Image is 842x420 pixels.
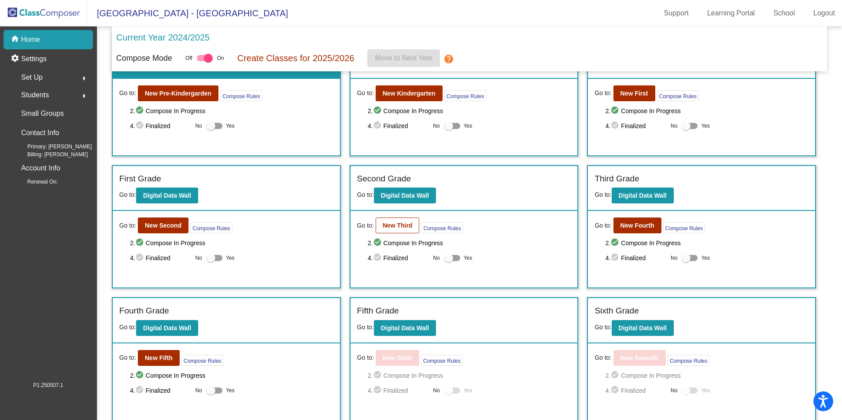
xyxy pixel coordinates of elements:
[606,253,666,263] span: 4. Finalized
[433,387,439,394] span: No
[373,385,384,396] mat-icon: check_circle
[374,188,436,203] button: Digital Data Wall
[595,324,611,331] span: Go to:
[185,54,192,62] span: Off
[606,106,809,116] span: 2. Compose In Progress
[79,73,89,84] mat-icon: arrow_right
[368,106,571,116] span: 2. Compose In Progress
[357,88,374,98] span: Go to:
[145,222,181,229] b: New Second
[21,89,49,101] span: Students
[217,54,224,62] span: On
[671,387,677,394] span: No
[135,370,146,381] mat-icon: check_circle
[181,355,223,366] button: Compose Rules
[373,253,384,263] mat-icon: check_circle
[196,122,202,130] span: No
[21,107,64,120] p: Small Groups
[226,121,235,131] span: Yes
[612,188,674,203] button: Digital Data Wall
[444,90,486,101] button: Compose Rules
[620,90,648,97] b: New First
[376,85,443,101] button: New Kindergarten
[595,305,639,317] label: Sixth Grade
[619,192,667,199] b: Digital Data Wall
[119,191,136,198] span: Go to:
[21,54,47,64] p: Settings
[135,121,146,131] mat-icon: check_circle
[367,49,440,67] button: Move to Next Year
[668,355,709,366] button: Compose Rules
[610,121,621,131] mat-icon: check_circle
[143,192,191,199] b: Digital Data Wall
[130,385,191,396] span: 4. Finalized
[375,54,433,62] span: Move to Next Year
[190,222,232,233] button: Compose Rules
[376,350,419,366] button: New Sixth
[376,217,420,233] button: New Third
[613,217,661,233] button: New Fourth
[368,370,571,381] span: 2. Compose In Progress
[373,370,384,381] mat-icon: check_circle
[421,355,463,366] button: Compose Rules
[595,191,611,198] span: Go to:
[13,143,92,151] span: Primary: [PERSON_NAME]
[130,253,191,263] span: 4. Finalized
[620,354,659,361] b: New Seventh
[130,121,191,131] span: 4. Finalized
[613,350,666,366] button: New Seventh
[383,222,413,229] b: New Third
[136,188,198,203] button: Digital Data Wall
[766,6,802,20] a: School
[119,221,136,230] span: Go to:
[21,162,60,174] p: Account Info
[11,54,21,64] mat-icon: settings
[116,52,172,64] p: Compose Mode
[21,34,40,45] p: Home
[357,173,411,185] label: Second Grade
[700,6,762,20] a: Learning Portal
[357,305,399,317] label: Fifth Grade
[663,222,705,233] button: Compose Rules
[11,34,21,45] mat-icon: home
[595,88,611,98] span: Go to:
[373,238,384,248] mat-icon: check_circle
[130,238,333,248] span: 2. Compose In Progress
[610,238,621,248] mat-icon: check_circle
[21,71,43,84] span: Set Up
[368,238,571,248] span: 2. Compose In Progress
[136,320,198,336] button: Digital Data Wall
[610,370,621,381] mat-icon: check_circle
[606,385,666,396] span: 4. Finalized
[130,370,333,381] span: 2. Compose In Progress
[368,253,428,263] span: 4. Finalized
[135,253,146,263] mat-icon: check_circle
[135,385,146,396] mat-icon: check_circle
[610,253,621,263] mat-icon: check_circle
[671,122,677,130] span: No
[13,178,58,186] span: Renewal On:
[119,324,136,331] span: Go to:
[143,324,191,332] b: Digital Data Wall
[464,253,473,263] span: Yes
[806,6,842,20] a: Logout
[196,254,202,262] span: No
[595,173,639,185] label: Third Grade
[13,151,88,158] span: Billing: [PERSON_NAME]
[119,305,169,317] label: Fourth Grade
[671,254,677,262] span: No
[383,90,436,97] b: New Kindergarten
[138,350,180,366] button: New Fifth
[135,238,146,248] mat-icon: check_circle
[595,353,611,362] span: Go to:
[357,191,374,198] span: Go to:
[368,121,428,131] span: 4. Finalized
[357,353,374,362] span: Go to:
[373,106,384,116] mat-icon: check_circle
[464,385,473,396] span: Yes
[610,106,621,116] mat-icon: check_circle
[119,173,161,185] label: First Grade
[21,127,59,139] p: Contact Info
[657,6,696,20] a: Support
[119,353,136,362] span: Go to:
